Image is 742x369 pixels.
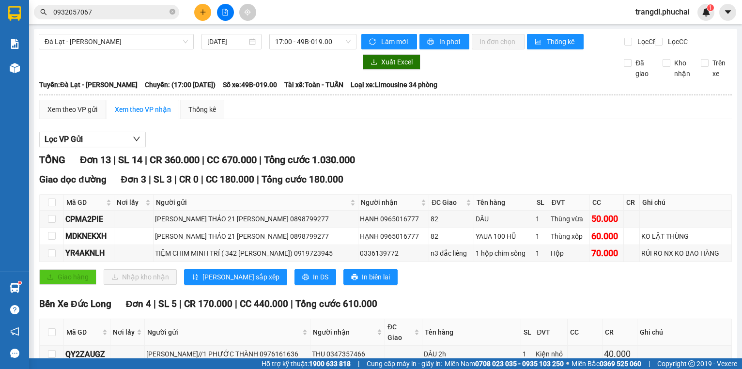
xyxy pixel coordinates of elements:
[65,247,112,259] div: YR4AKNLH
[474,195,535,211] th: Tên hàng
[536,248,547,259] div: 1
[39,154,65,166] span: TỔNG
[8,55,107,68] div: 0935626779
[313,272,328,282] span: In DS
[422,319,521,346] th: Tên hàng
[184,269,287,285] button: sort-ascending[PERSON_NAME] sắp xếp
[624,195,640,211] th: CR
[64,228,114,245] td: MDKNEKXH
[600,360,641,368] strong: 0369 525 060
[291,298,293,309] span: |
[431,214,472,224] div: 82
[628,6,697,18] span: trangdl.phuchai
[207,36,247,47] input: 13/08/2025
[223,79,277,90] span: Số xe: 49B-019.00
[244,9,251,15] span: aim
[113,9,137,19] span: Nhận:
[312,349,383,359] div: THU 0347357466
[536,214,547,224] div: 1
[8,9,23,19] span: Gửi:
[371,59,377,66] span: download
[534,195,549,211] th: SL
[8,6,21,21] img: logo-vxr
[424,349,519,359] div: DÂU 2h
[549,195,590,211] th: ĐVT
[419,34,469,49] button: printerIn phơi
[603,319,637,346] th: CR
[40,9,47,15] span: search
[133,135,140,143] span: down
[121,174,147,185] span: Đơn 3
[566,362,569,366] span: ⚪️
[523,349,532,359] div: 1
[431,248,472,259] div: n3 đắc liêng
[146,349,309,359] div: [PERSON_NAME]//1 PHƯỚC THÀNH 0976161636
[547,36,576,47] span: Thống kê
[39,269,96,285] button: uploadGiao hàng
[39,298,111,309] span: Bến Xe Đức Long
[8,31,107,55] div: [PERSON_NAME] ( 16 [PERSON_NAME] )
[65,348,108,360] div: QY2ZAUGZ
[64,211,114,228] td: CPMA2PIE
[170,8,175,17] span: close-circle
[8,8,107,31] div: VP [GEOGRAPHIC_DATA]
[724,8,732,16] span: caret-down
[475,360,564,368] strong: 0708 023 035 - 0935 103 250
[351,274,358,281] span: printer
[551,248,588,259] div: Hộp
[150,154,200,166] span: CR 360.000
[536,349,566,359] div: Kiện nhỏ
[158,298,177,309] span: SL 5
[18,281,21,284] sup: 1
[472,34,525,49] button: In đơn chọn
[551,231,588,242] div: Thùng xốp
[432,197,464,208] span: ĐC Giao
[360,231,427,242] div: HẠNH 0965016777
[264,154,355,166] span: Tổng cước 1.030.000
[387,322,412,343] span: ĐC Giao
[118,154,142,166] span: SL 14
[66,327,100,338] span: Mã GD
[179,174,199,185] span: CR 0
[572,358,641,369] span: Miền Bắc
[590,195,624,211] th: CC
[476,231,533,242] div: YAUA 100 HŨ
[184,298,232,309] span: CR 170.000
[343,269,398,285] button: printerIn biên lai
[53,7,168,17] input: Tìm tên, số ĐT hoặc mã đơn
[222,9,229,15] span: file-add
[445,358,564,369] span: Miền Nam
[313,327,375,338] span: Người nhận
[39,81,138,89] b: Tuyến: Đà Lạt - [PERSON_NAME]
[240,298,288,309] span: CC 440.000
[155,248,357,259] div: TIỆM CHIM MINH TRÍ ( 342 [PERSON_NAME]) 0919723945
[262,174,343,185] span: Tổng cước 180.000
[591,246,622,260] div: 70.000
[10,305,19,314] span: question-circle
[65,230,112,242] div: MDKNEKXH
[536,231,547,242] div: 1
[427,38,435,46] span: printer
[10,63,20,73] img: warehouse-icon
[117,197,143,208] span: Nơi lấy
[707,4,714,11] sup: 1
[156,197,349,208] span: Người gửi
[155,214,357,224] div: [PERSON_NAME] THẢO 21 [PERSON_NAME] 0898799277
[192,274,199,281] span: sort-ascending
[664,36,689,47] span: Lọc CC
[535,38,543,46] span: bar-chart
[641,248,730,259] div: RỦI RO NX KO BAO HÀNG
[284,79,343,90] span: Tài xế: Toàn - TUẤN
[10,327,19,336] span: notification
[45,34,188,49] span: Đà Lạt - Gia Lai
[302,274,309,281] span: printer
[521,319,534,346] th: SL
[358,358,359,369] span: |
[309,360,351,368] strong: 1900 633 818
[637,319,732,346] th: Ghi chú
[551,214,588,224] div: Thùng vừa
[104,269,177,285] button: downloadNhập kho nhận
[170,9,175,15] span: close-circle
[527,34,584,49] button: bar-chartThống kê
[64,346,110,363] td: QY2ZAUGZ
